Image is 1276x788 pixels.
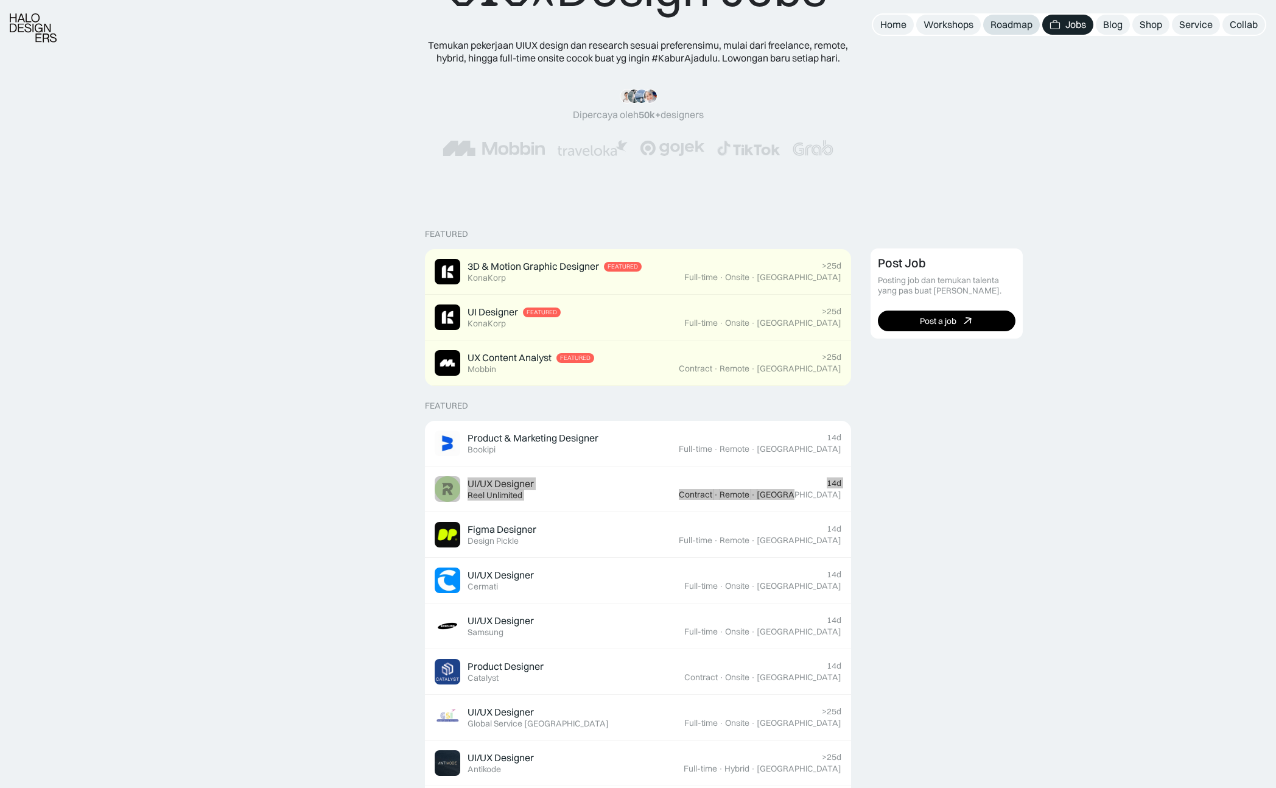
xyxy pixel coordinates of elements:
[435,522,460,547] img: Job Image
[757,627,841,637] div: [GEOGRAPHIC_DATA]
[1132,15,1169,35] a: Shop
[827,432,841,443] div: 14d
[757,490,841,500] div: [GEOGRAPHIC_DATA]
[751,318,755,328] div: ·
[751,490,755,500] div: ·
[720,364,749,374] div: Remote
[751,718,755,728] div: ·
[527,309,557,316] div: Featured
[822,306,841,317] div: >25d
[425,649,851,695] a: Job ImageProduct DesignerCatalyst14dContract·Onsite·[GEOGRAPHIC_DATA]
[751,581,755,591] div: ·
[468,306,518,318] div: UI Designer
[725,718,749,728] div: Onsite
[435,659,460,684] img: Job Image
[757,364,841,374] div: [GEOGRAPHIC_DATA]
[827,478,841,488] div: 14d
[757,672,841,683] div: [GEOGRAPHIC_DATA]
[468,260,599,273] div: 3D & Motion Graphic Designer
[719,672,724,683] div: ·
[713,364,718,374] div: ·
[719,272,724,283] div: ·
[990,18,1032,31] div: Roadmap
[468,273,506,283] div: KonaKorp
[1222,15,1265,35] a: Collab
[684,718,718,728] div: Full-time
[435,750,460,776] img: Job Image
[435,350,460,376] img: Job Image
[751,272,755,283] div: ·
[725,627,749,637] div: Onsite
[725,318,749,328] div: Onsite
[425,340,851,386] a: Job ImageUX Content AnalystFeaturedMobbin>25dContract·Remote·[GEOGRAPHIC_DATA]
[425,295,851,340] a: Job ImageUI DesignerFeaturedKonaKorp>25dFull-time·Onsite·[GEOGRAPHIC_DATA]
[468,445,496,455] div: Bookipi
[878,275,1015,296] div: Posting job dan temukan talenta yang pas buat [PERSON_NAME].
[757,718,841,728] div: [GEOGRAPHIC_DATA]
[757,318,841,328] div: [GEOGRAPHIC_DATA]
[684,627,718,637] div: Full-time
[751,444,755,454] div: ·
[468,582,498,592] div: Cermati
[724,764,749,774] div: Hybrid
[425,421,851,466] a: Job ImageProduct & Marketing DesignerBookipi14dFull-time·Remote·[GEOGRAPHIC_DATA]
[468,351,552,364] div: UX Content Analyst
[435,259,460,284] img: Job Image
[983,15,1040,35] a: Roadmap
[713,535,718,546] div: ·
[822,261,841,271] div: >25d
[468,536,519,546] div: Design Pickle
[468,490,522,501] div: Reel Unlimited
[679,535,712,546] div: Full-time
[827,661,841,671] div: 14d
[425,603,851,649] a: Job ImageUI/UX DesignerSamsung14dFull-time·Onsite·[GEOGRAPHIC_DATA]
[1140,18,1162,31] div: Shop
[435,568,460,593] img: Job Image
[878,256,926,270] div: Post Job
[468,673,499,683] div: Catalyst
[425,741,851,786] a: Job ImageUI/UX DesignerAntikode>25dFull-time·Hybrid·[GEOGRAPHIC_DATA]
[425,466,851,512] a: Job ImageUI/UX DesignerReel Unlimited14dContract·Remote·[GEOGRAPHIC_DATA]
[713,444,718,454] div: ·
[757,535,841,546] div: [GEOGRAPHIC_DATA]
[468,764,501,775] div: Antikode
[719,581,724,591] div: ·
[822,706,841,717] div: >25d
[684,672,718,683] div: Contract
[468,614,534,627] div: UI/UX Designer
[679,444,712,454] div: Full-time
[751,764,755,774] div: ·
[757,444,841,454] div: [GEOGRAPHIC_DATA]
[425,249,851,295] a: Job Image3D & Motion Graphic DesignerFeaturedKonaKorp>25dFull-time·Onsite·[GEOGRAPHIC_DATA]
[684,318,718,328] div: Full-time
[827,569,841,580] div: 14d
[639,108,661,121] span: 50k+
[435,304,460,330] img: Job Image
[1103,18,1123,31] div: Blog
[725,272,749,283] div: Onsite
[1230,18,1258,31] div: Collab
[757,764,841,774] div: [GEOGRAPHIC_DATA]
[684,272,718,283] div: Full-time
[1096,15,1130,35] a: Blog
[435,431,460,456] img: Job Image
[468,364,496,375] div: Mobbin
[719,627,724,637] div: ·
[720,444,749,454] div: Remote
[679,364,712,374] div: Contract
[468,318,506,329] div: KonaKorp
[916,15,981,35] a: Workshops
[468,569,534,582] div: UI/UX Designer
[468,751,534,764] div: UI/UX Designer
[725,672,749,683] div: Onsite
[713,490,718,500] div: ·
[468,477,534,490] div: UI/UX Designer
[468,523,536,536] div: Figma Designer
[827,615,841,625] div: 14d
[468,432,598,445] div: Product & Marketing Designer
[751,535,755,546] div: ·
[425,401,468,411] div: Featured
[468,660,544,673] div: Product Designer
[684,764,717,774] div: Full-time
[751,672,755,683] div: ·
